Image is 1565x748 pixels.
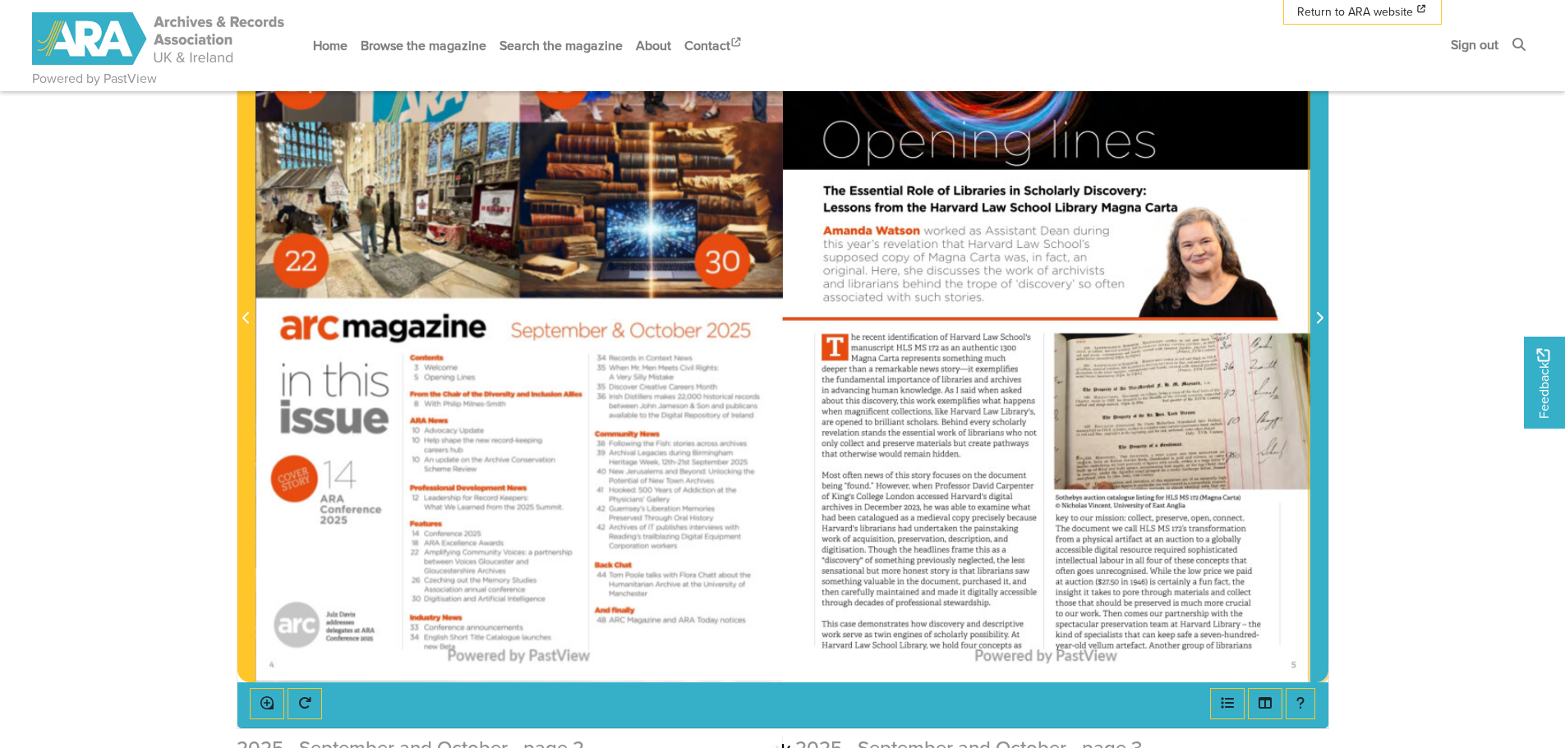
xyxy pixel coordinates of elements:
button: Help [1286,688,1315,719]
button: Open metadata window [1210,688,1245,719]
button: Rotate the book [288,688,322,719]
img: ARA - ARC Magazine | Powered by PastView [32,12,287,65]
a: Browse the magazine [354,24,493,67]
a: Would you like to provide feedback? [1524,337,1565,429]
a: Home [306,24,354,67]
a: Contact [678,24,750,67]
a: Search the magazine [493,24,629,67]
a: ARA - ARC Magazine | Powered by PastView logo [32,3,287,75]
a: About [629,24,678,67]
button: Thumbnails [1248,688,1282,719]
span: Return to ARA website [1297,3,1413,21]
span: Feedback [1534,348,1553,418]
a: Sign out [1444,23,1505,67]
button: Enable or disable loupe tool (Alt+L) [250,688,284,719]
a: Powered by PastView [32,69,157,89]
